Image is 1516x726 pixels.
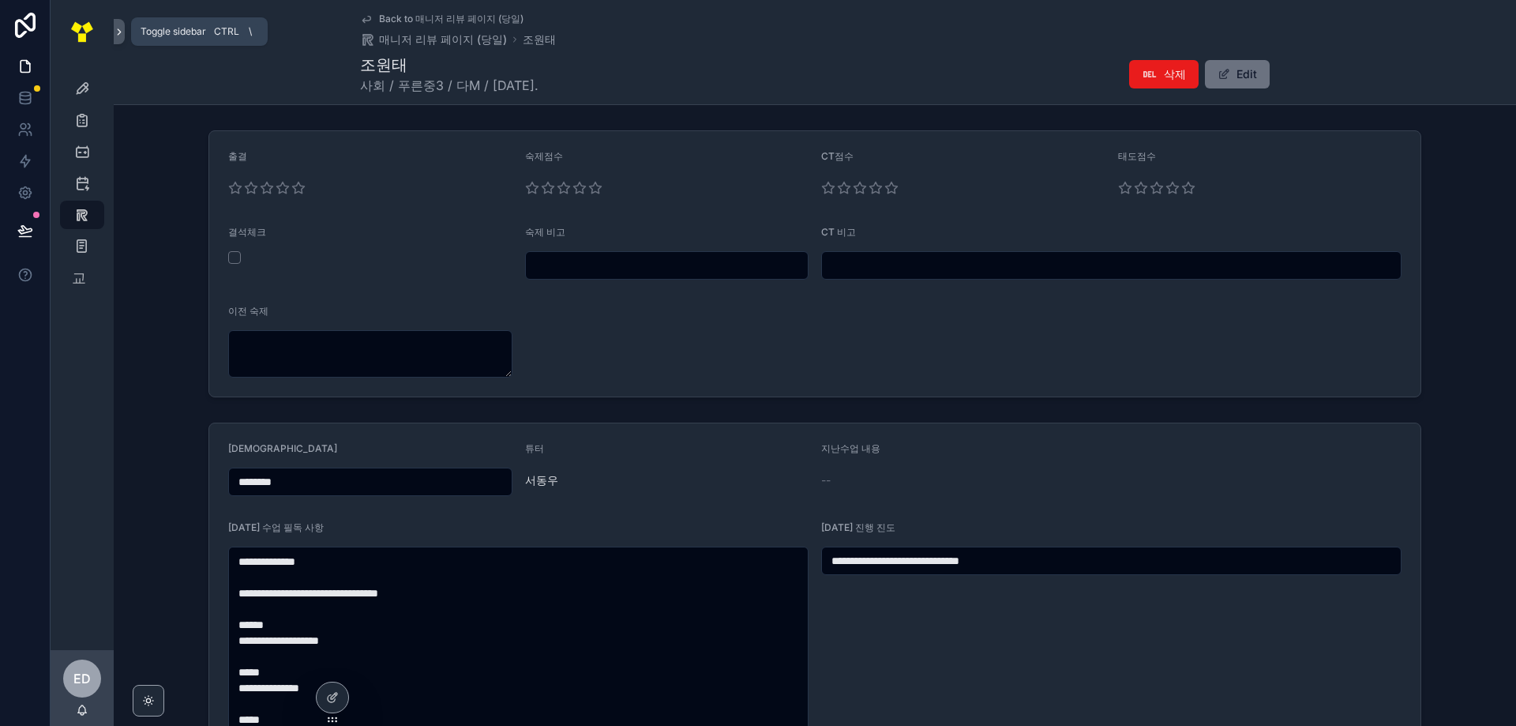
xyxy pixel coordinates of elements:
[1129,60,1199,88] button: 삭제
[821,521,895,533] span: [DATE] 진행 진도
[360,13,523,25] a: Back to 매니저 리뷰 페이지 (당일)
[69,19,95,44] img: App logo
[821,472,831,488] span: --
[228,226,266,238] span: 결석체크
[525,472,809,488] span: 서동우
[228,442,337,454] span: [DEMOGRAPHIC_DATA]
[360,76,538,95] span: 사회 / 푸른중3 / 다M / [DATE].
[71,270,87,286] span: 교
[73,669,91,688] span: ED
[821,226,856,238] span: CT 비고
[141,25,206,38] span: Toggle sidebar
[51,63,114,313] div: scrollable content
[360,32,507,47] a: 매니저 리뷰 페이지 (당일)
[379,32,507,47] span: 매니저 리뷰 페이지 (당일)
[1164,66,1186,82] span: 삭제
[525,442,544,454] span: 튜터
[360,54,538,76] h1: 조원태
[228,521,324,533] span: [DATE] 수업 필독 사항
[228,150,247,162] span: 출결
[523,32,556,47] a: 조원태
[228,305,268,317] span: 이전 숙제
[212,24,241,39] span: Ctrl
[525,150,563,162] span: 숙제점수
[60,264,104,292] a: 교
[1205,60,1270,88] button: Edit
[244,25,257,38] span: \
[379,13,523,25] span: Back to 매니저 리뷰 페이지 (당일)
[1118,150,1156,162] span: 태도점수
[525,226,565,238] span: 숙제 비고
[821,442,880,454] span: 지난수업 내용
[821,150,854,162] span: CT점수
